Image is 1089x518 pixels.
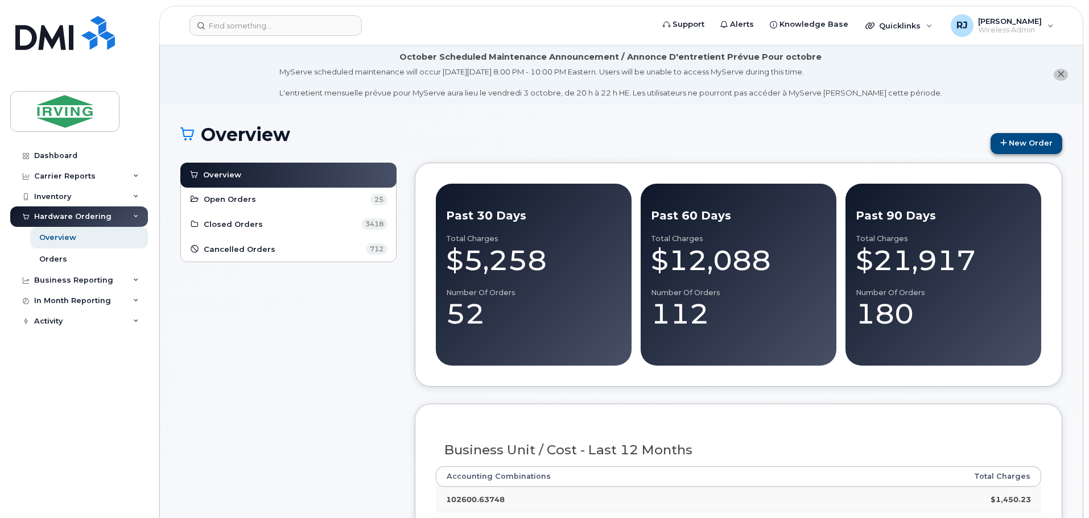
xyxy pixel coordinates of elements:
strong: 102600.63748 [446,495,505,504]
a: Cancelled Orders 712 [189,242,387,256]
div: Past 30 Days [446,208,621,224]
div: MyServe scheduled maintenance will occur [DATE][DATE] 8:00 PM - 10:00 PM Eastern. Users will be u... [279,67,942,98]
th: Accounting Combinations [436,466,831,487]
span: Overview [203,169,241,180]
div: 52 [446,297,621,331]
span: 3418 [361,218,387,230]
span: Open Orders [204,194,256,205]
span: Closed Orders [204,219,263,230]
h1: Overview [180,125,985,144]
h3: Business Unit / Cost - Last 12 Months [444,443,1033,457]
div: Past 90 Days [856,208,1031,224]
div: 180 [856,297,1031,331]
div: Total Charges [856,234,1031,243]
span: 712 [366,243,387,255]
span: Cancelled Orders [204,244,275,255]
strong: $1,450.23 [991,495,1031,504]
th: Total Charges [831,466,1041,487]
div: $12,088 [651,243,826,277]
a: Overview [189,168,388,182]
span: 25 [370,194,387,205]
div: Number of Orders [651,288,826,297]
div: 112 [651,297,826,331]
div: Past 60 Days [651,208,826,224]
div: Number of Orders [856,288,1031,297]
div: $21,917 [856,243,1031,277]
div: Number of Orders [446,288,621,297]
div: Total Charges [651,234,826,243]
div: October Scheduled Maintenance Announcement / Annonce D'entretient Prévue Pour octobre [399,51,822,63]
div: $5,258 [446,243,621,277]
button: close notification [1054,69,1068,81]
a: Closed Orders 3418 [189,218,387,231]
a: New Order [991,133,1062,154]
a: Open Orders 25 [189,193,387,206]
div: Total Charges [446,234,621,243]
